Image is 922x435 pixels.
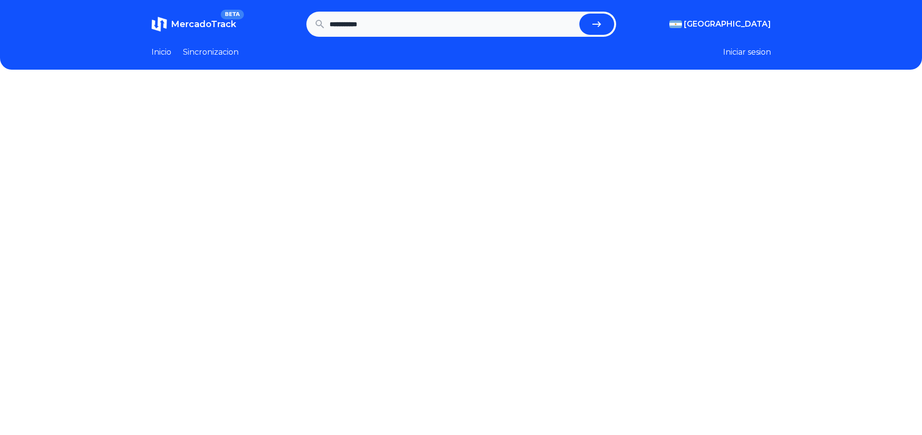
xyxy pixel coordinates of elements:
span: [GEOGRAPHIC_DATA] [684,18,771,30]
a: MercadoTrackBETA [151,16,236,32]
button: [GEOGRAPHIC_DATA] [669,18,771,30]
img: Argentina [669,20,682,28]
span: BETA [221,10,243,19]
a: Sincronizacion [183,46,239,58]
a: Inicio [151,46,171,58]
span: MercadoTrack [171,19,236,30]
button: Iniciar sesion [723,46,771,58]
img: MercadoTrack [151,16,167,32]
